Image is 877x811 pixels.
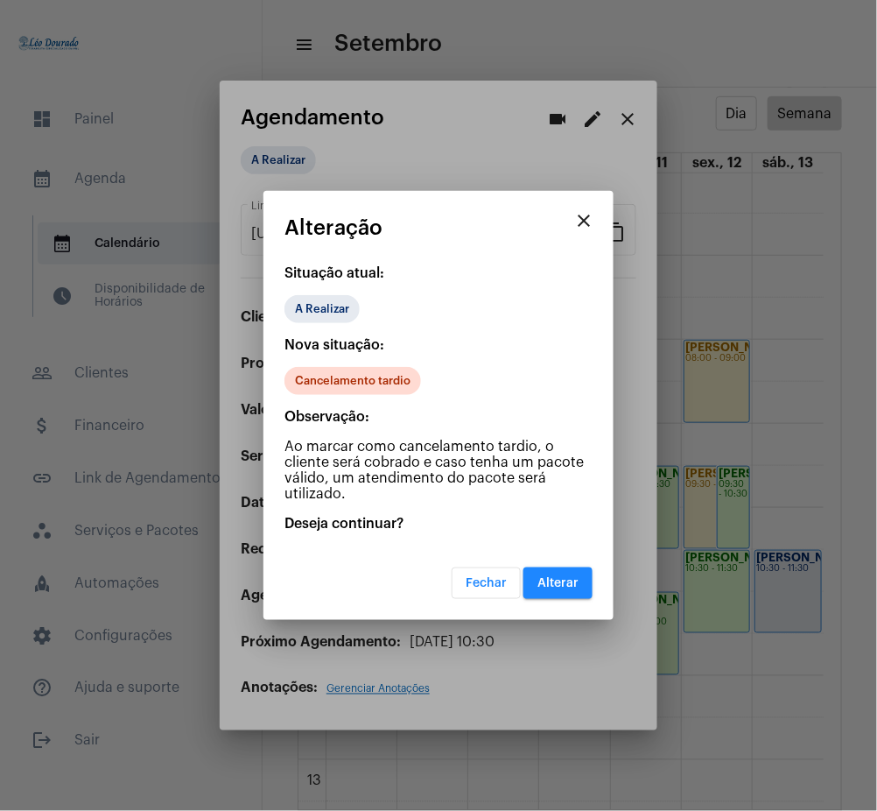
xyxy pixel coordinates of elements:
[452,568,521,599] button: Fechar
[573,210,594,231] mat-icon: close
[284,367,421,395] mat-chip: Cancelamento tardio
[284,337,593,353] p: Nova situação:
[537,577,579,589] span: Alterar
[284,516,593,532] p: Deseja continuar?
[284,409,593,425] p: Observação:
[523,568,593,599] button: Alterar
[284,295,360,323] mat-chip: A Realizar
[284,439,593,502] p: Ao marcar como cancelamento tardio, o cliente será cobrado e caso tenha um pacote válido, um aten...
[284,265,593,281] p: Situação atual:
[284,216,382,239] span: Alteração
[466,577,507,589] span: Fechar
